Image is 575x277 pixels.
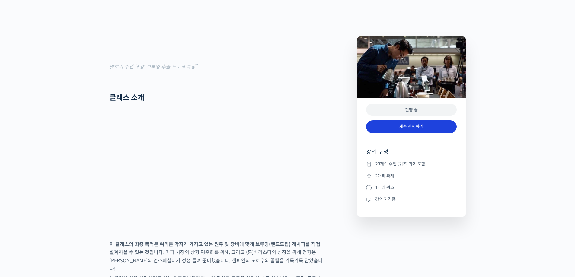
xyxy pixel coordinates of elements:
[366,196,457,203] li: 강의 자격증
[110,241,320,256] strong: 이 클래스의 최종 목적은 여러분 각자가 가지고 있는 원두 및 장비에 맞게 브루잉(핸드드립) 레시피를 직접 설계하실 수 있는 것입니다
[110,93,144,102] strong: 클래스 소개
[40,191,78,206] a: 대화
[93,200,101,205] span: 설정
[366,172,457,179] li: 2개의 과제
[366,120,457,133] a: 계속 진행하기
[19,200,23,205] span: 홈
[366,104,457,116] div: 진행 중
[110,64,197,70] span: 맛보기 수업 “6강: 브루잉 추출 도구의 특징”
[366,160,457,168] li: 23개의 수업 (퀴즈, 과제 포함)
[55,200,62,205] span: 대화
[2,191,40,206] a: 홈
[366,148,457,160] h4: 강의 구성
[78,191,116,206] a: 설정
[110,240,325,273] p: . 커피 시장의 상향 평준화를 위해, 그리고 (홈)바리스타의 성장을 위해 정형용 [PERSON_NAME]와 언스페셜티가 정성 들여 준비했습니다. 챔피언의 노하우와 꿀팁을 가득...
[366,184,457,191] li: 1개의 퀴즈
